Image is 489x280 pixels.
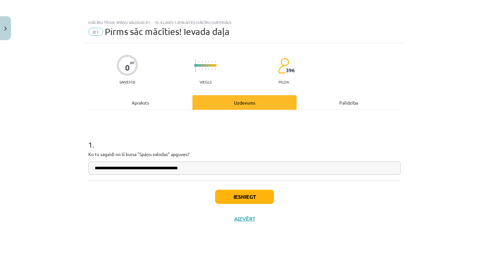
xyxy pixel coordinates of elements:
span: #1 [88,28,103,36]
img: students-c634bb4e5e11cddfef0936a35e636f08e4e9abd3cc4e673bd6f9a4125e45ecb1.svg [278,58,289,74]
div: 0 [125,63,130,72]
img: icon-short-line-57e1e144782c952c97e751825c79c345078a6d821885a25fce030b3d8c18986b.svg [202,61,202,62]
p: Ko tu sagaidi no šī kursa "Spāņu valodas" apguves? [88,151,401,158]
span: Pirms sāc mācīties! Ievada daļa [105,26,230,37]
img: icon-short-line-57e1e144782c952c97e751825c79c345078a6d821885a25fce030b3d8c18986b.svg [215,68,215,70]
p: Viegls [200,80,212,84]
img: icon-close-lesson-0947bae3869378f0d4975bcd49f059093ad1ed9edebbc8119c70593378902aed.svg [4,27,7,31]
div: Palīdzība [297,95,401,110]
img: icon-short-line-57e1e144782c952c97e751825c79c345078a6d821885a25fce030b3d8c18986b.svg [205,68,206,70]
img: icon-short-line-57e1e144782c952c97e751825c79c345078a6d821885a25fce030b3d8c18986b.svg [208,61,209,62]
img: icon-short-line-57e1e144782c952c97e751825c79c345078a6d821885a25fce030b3d8c18986b.svg [208,68,209,70]
div: Apraksts [88,95,192,110]
p: pilda [278,80,289,84]
button: Aizvērt [232,216,257,222]
p: Saņemsi [117,80,138,84]
span: XP [130,61,134,64]
img: icon-short-line-57e1e144782c952c97e751825c79c345078a6d821885a25fce030b3d8c18986b.svg [215,61,215,62]
div: Mācību tēma: Spāņu valodas b1 - 10. klases 1.ieskaites mācību materiāls [88,20,401,25]
h1: 1 . [88,129,401,149]
button: Iesniegt [215,190,274,204]
span: 396 [286,67,295,73]
img: icon-short-line-57e1e144782c952c97e751825c79c345078a6d821885a25fce030b3d8c18986b.svg [202,68,202,70]
div: Uzdevums [192,95,297,110]
img: icon-short-line-57e1e144782c952c97e751825c79c345078a6d821885a25fce030b3d8c18986b.svg [205,61,206,62]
